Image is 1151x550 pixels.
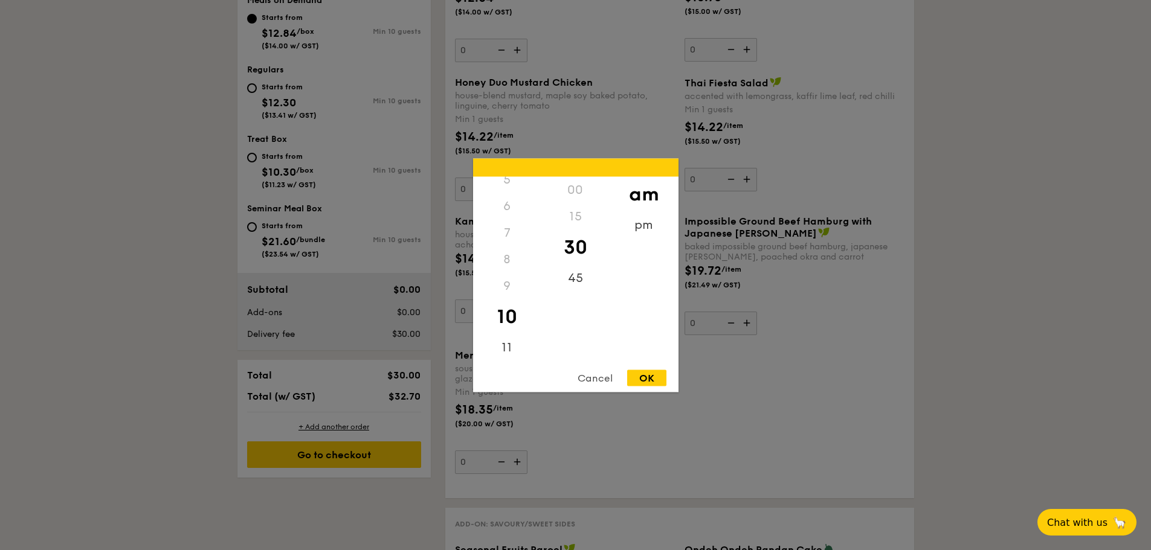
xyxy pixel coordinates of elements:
[627,369,666,386] div: OK
[541,176,610,203] div: 00
[473,193,541,219] div: 6
[473,166,541,193] div: 5
[473,246,541,272] div: 8
[473,334,541,360] div: 11
[610,211,678,238] div: pm
[566,369,625,386] div: Cancel
[473,219,541,246] div: 7
[541,229,610,264] div: 30
[1037,509,1136,536] button: Chat with us🦙
[1047,517,1107,528] span: Chat with us
[1112,516,1127,529] span: 🦙
[473,299,541,334] div: 10
[541,264,610,291] div: 45
[473,272,541,299] div: 9
[610,176,678,211] div: am
[541,203,610,229] div: 15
